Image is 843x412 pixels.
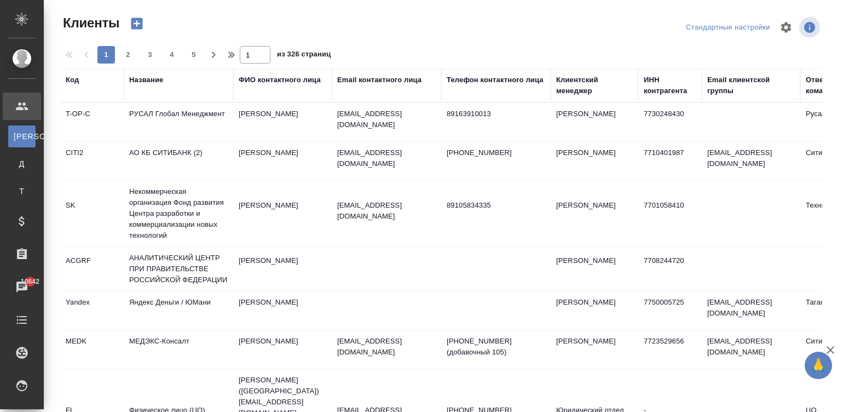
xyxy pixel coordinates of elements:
[805,352,832,379] button: 🙏
[141,46,159,64] button: 3
[447,108,545,119] p: 89163910013
[702,142,800,180] td: [EMAIL_ADDRESS][DOMAIN_NAME]
[233,194,332,233] td: [PERSON_NAME]
[141,49,159,60] span: 3
[124,142,233,180] td: АО КБ СИТИБАНК (2)
[119,49,137,60] span: 2
[337,108,436,130] p: [EMAIL_ADDRESS][DOMAIN_NAME]
[124,14,150,33] button: Создать
[337,147,436,169] p: [EMAIL_ADDRESS][DOMAIN_NAME]
[638,250,702,288] td: 7708244720
[638,194,702,233] td: 7701058410
[60,103,124,141] td: T-OP-C
[124,181,233,247] td: Некоммерческая организация Фонд развития Центра разработки и коммерциализации новых технологий
[60,142,124,180] td: CITI2
[233,142,332,180] td: [PERSON_NAME]
[60,250,124,288] td: ACGRF
[447,75,544,85] div: Телефон контактного лица
[337,336,436,358] p: [EMAIL_ADDRESS][DOMAIN_NAME]
[60,291,124,330] td: Yandex
[124,103,233,141] td: РУСАЛ Глобал Менеджмент
[809,354,828,377] span: 🙏
[163,49,181,60] span: 4
[124,330,233,369] td: МЕДЭКС-Консалт
[799,17,822,38] span: Посмотреть информацию
[551,330,638,369] td: [PERSON_NAME]
[556,75,633,96] div: Клиентский менеджер
[129,75,163,85] div: Название
[185,46,203,64] button: 5
[683,19,773,36] div: split button
[8,153,36,175] a: Д
[66,75,79,85] div: Код
[447,336,545,358] p: [PHONE_NUMBER] (добавочный 105)
[337,75,422,85] div: Email контактного лица
[233,330,332,369] td: [PERSON_NAME]
[277,48,331,64] span: из 326 страниц
[3,273,41,301] a: 10642
[551,291,638,330] td: [PERSON_NAME]
[14,158,30,169] span: Д
[638,103,702,141] td: 7730248430
[702,291,800,330] td: [EMAIL_ADDRESS][DOMAIN_NAME]
[124,291,233,330] td: Яндекс Деньги / ЮМани
[447,200,545,211] p: 89105834335
[773,14,799,41] span: Настроить таблицу
[14,131,30,142] span: [PERSON_NAME]
[638,142,702,180] td: 7710401987
[638,291,702,330] td: 7750005725
[60,14,119,32] span: Клиенты
[233,250,332,288] td: [PERSON_NAME]
[233,103,332,141] td: [PERSON_NAME]
[60,194,124,233] td: SK
[124,247,233,291] td: АНАЛИТИЧЕСКИЙ ЦЕНТР ПРИ ПРАВИТЕЛЬСТВЕ РОССИЙСКОЙ ФЕДЕРАЦИИ
[551,103,638,141] td: [PERSON_NAME]
[233,291,332,330] td: [PERSON_NAME]
[644,75,696,96] div: ИНН контрагента
[8,125,36,147] a: [PERSON_NAME]
[163,46,181,64] button: 4
[638,330,702,369] td: 7723529656
[239,75,321,85] div: ФИО контактного лица
[702,330,800,369] td: [EMAIL_ADDRESS][DOMAIN_NAME]
[447,147,545,158] p: [PHONE_NUMBER]
[551,250,638,288] td: [PERSON_NAME]
[14,186,30,197] span: Т
[707,75,795,96] div: Email клиентской группы
[185,49,203,60] span: 5
[337,200,436,222] p: [EMAIL_ADDRESS][DOMAIN_NAME]
[551,142,638,180] td: [PERSON_NAME]
[551,194,638,233] td: [PERSON_NAME]
[8,180,36,202] a: Т
[14,276,46,287] span: 10642
[119,46,137,64] button: 2
[60,330,124,369] td: MEDK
